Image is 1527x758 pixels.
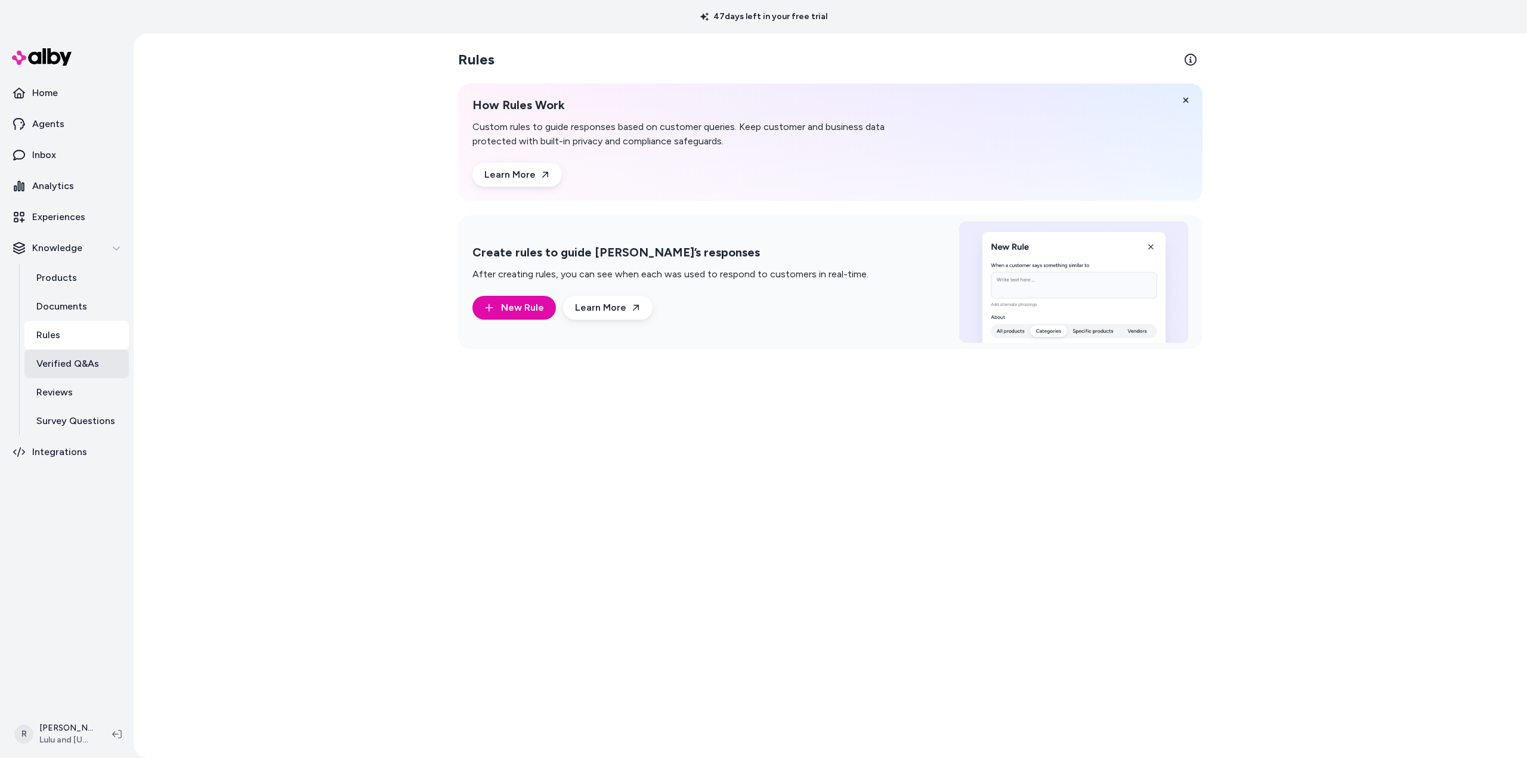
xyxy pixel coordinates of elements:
p: 47 days left in your free trial [693,11,834,23]
p: Integrations [32,445,87,459]
p: Knowledge [32,241,82,255]
p: Experiences [32,210,85,224]
p: Home [32,86,58,100]
p: Survey Questions [36,414,115,428]
p: Verified Q&As [36,357,99,371]
a: Reviews [24,378,129,407]
span: R [14,725,33,744]
a: Learn More [472,163,562,187]
a: Rules [24,321,129,349]
p: Custom rules to guide responses based on customer queries. Keep customer and business data protec... [472,120,931,148]
p: [PERSON_NAME] [39,722,93,734]
p: Documents [36,299,87,314]
a: Learn More [563,296,653,320]
button: New Rule [472,296,556,320]
h2: Rules [458,50,494,69]
p: Products [36,271,77,285]
a: Products [24,264,129,292]
a: Integrations [5,438,129,466]
a: Inbox [5,141,129,169]
a: Verified Q&As [24,349,129,378]
span: New Rule [501,301,544,315]
a: Agents [5,110,129,138]
p: After creating rules, you can see when each was used to respond to customers in real-time. [472,267,868,281]
p: Rules [36,328,60,342]
h2: Create rules to guide [PERSON_NAME]’s responses [472,245,868,260]
p: Analytics [32,179,74,193]
a: Home [5,79,129,107]
button: Knowledge [5,234,129,262]
a: Survey Questions [24,407,129,435]
img: alby Logo [12,48,72,66]
p: Reviews [36,385,73,400]
span: Lulu and [US_STATE] [39,734,93,746]
h2: How Rules Work [472,98,931,113]
p: Agents [32,117,64,131]
a: Experiences [5,203,129,231]
p: Inbox [32,148,56,162]
a: Documents [24,292,129,321]
a: Analytics [5,172,129,200]
button: R[PERSON_NAME]Lulu and [US_STATE] [7,715,103,753]
img: Create rules to guide alby’s responses [959,221,1188,343]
